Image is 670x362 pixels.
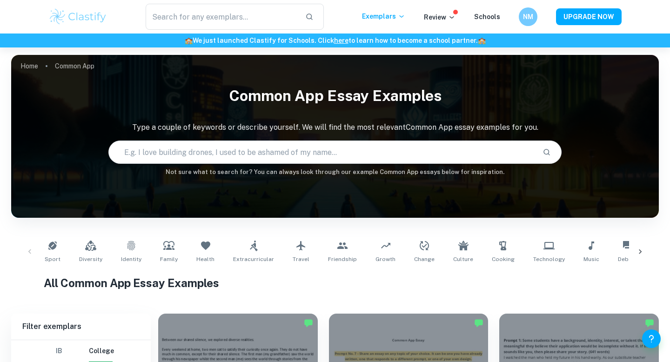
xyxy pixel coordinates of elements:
[645,318,654,328] img: Marked
[11,314,151,340] h6: Filter exemplars
[11,168,659,177] h6: Not sure what to search for? You can always look through our example Common App essays below for ...
[474,318,483,328] img: Marked
[539,144,555,160] button: Search
[414,255,435,263] span: Change
[583,255,599,263] span: Music
[55,61,94,71] p: Common App
[453,255,473,263] span: Culture
[474,13,500,20] a: Schools
[146,4,298,30] input: Search for any exemplars...
[492,255,515,263] span: Cooking
[362,11,405,21] p: Exemplars
[109,139,535,165] input: E.g. I love building drones, I used to be ashamed of my name...
[642,329,661,348] button: Help and Feedback
[44,275,627,291] h1: All Common App Essay Examples
[45,255,60,263] span: Sport
[334,37,348,44] a: here
[328,255,357,263] span: Friendship
[11,122,659,133] p: Type a couple of keywords or describe yourself. We will find the most relevant Common App essay e...
[293,255,309,263] span: Travel
[523,12,534,22] h6: NM
[618,255,637,263] span: Debate
[304,318,313,328] img: Marked
[185,37,193,44] span: 🏫
[48,7,107,26] img: Clastify logo
[79,255,102,263] span: Diversity
[519,7,537,26] button: NM
[233,255,274,263] span: Extracurricular
[533,255,565,263] span: Technology
[424,12,456,22] p: Review
[478,37,486,44] span: 🏫
[375,255,395,263] span: Growth
[160,255,178,263] span: Family
[11,81,659,111] h1: Common App Essay Examples
[196,255,214,263] span: Health
[20,60,38,73] a: Home
[121,255,141,263] span: Identity
[556,8,622,25] button: UPGRADE NOW
[2,35,668,46] h6: We just launched Clastify for Schools. Click to learn how to become a school partner.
